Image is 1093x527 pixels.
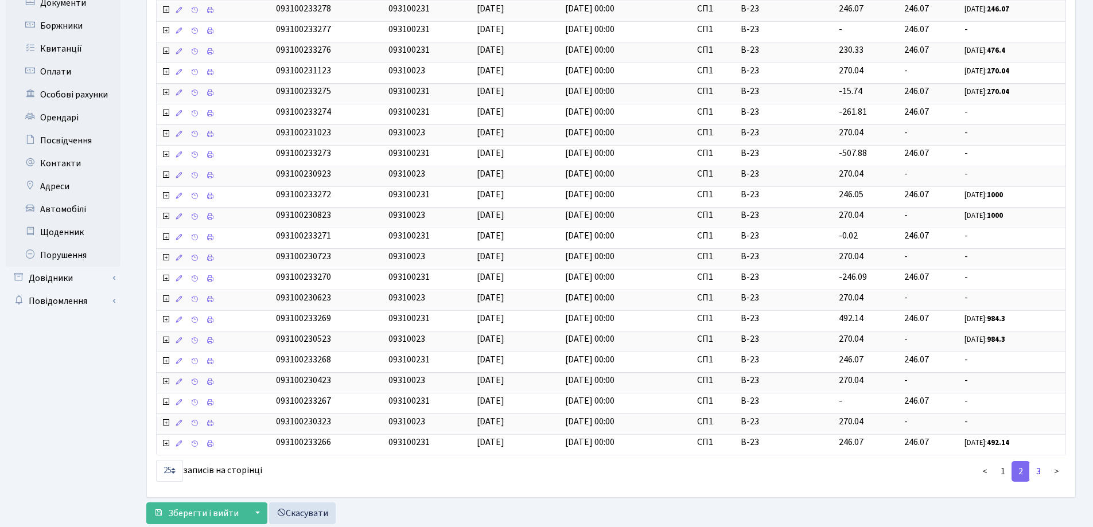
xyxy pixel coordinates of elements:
span: 270.04 [839,250,863,263]
span: В-23 [741,44,830,57]
span: [DATE] 00:00 [565,415,614,428]
span: 093100230623 [276,291,331,304]
span: Зберегти і вийти [168,507,239,520]
span: - [964,415,1061,428]
span: 246.07 [904,85,929,97]
span: 246.07 [904,229,929,242]
small: [DATE]: [964,334,1005,345]
span: СП1 [697,291,732,305]
span: - [964,271,1061,284]
span: СП1 [697,209,732,222]
span: - [964,147,1061,160]
b: 984.3 [987,314,1005,324]
span: В-23 [741,85,830,98]
span: 093100231 [388,395,430,407]
span: 093100233269 [276,312,331,325]
span: [DATE] 00:00 [565,126,614,139]
span: В-23 [741,333,830,346]
span: 093100233276 [276,44,331,56]
span: 246.07 [904,23,929,36]
span: [DATE] [477,333,504,345]
span: - [904,291,908,304]
span: 093100231023 [276,126,331,139]
span: 09310023 [388,64,425,77]
a: Скасувати [269,502,336,524]
span: 09310023 [388,209,425,221]
span: [DATE] [477,436,504,448]
span: СП1 [697,106,732,119]
span: - [904,415,908,428]
span: СП1 [697,229,732,243]
a: < [975,461,994,482]
a: Особові рахунки [6,83,120,106]
span: [DATE] [477,85,504,97]
b: 492.14 [987,438,1009,448]
span: [DATE] [477,126,504,139]
span: 093100231 [388,147,430,159]
span: СП1 [697,436,732,449]
span: - [839,395,842,407]
span: В-23 [741,353,830,366]
span: В-23 [741,147,830,160]
span: В-23 [741,291,830,305]
span: [DATE] 00:00 [565,271,614,283]
span: СП1 [697,167,732,181]
span: [DATE] [477,2,504,15]
span: - [964,353,1061,366]
a: 3 [1029,461,1048,482]
span: [DATE] 00:00 [565,229,614,242]
span: [DATE] [477,44,504,56]
span: [DATE] 00:00 [565,85,614,97]
span: 093100233266 [276,436,331,448]
span: - [964,374,1061,387]
span: 230.33 [839,44,863,56]
span: В-23 [741,126,830,139]
span: 093100233268 [276,353,331,366]
span: 09310023 [388,333,425,345]
span: [DATE] 00:00 [565,2,614,15]
span: [DATE] [477,374,504,387]
span: СП1 [697,2,732,15]
a: Автомобілі [6,198,120,221]
span: [DATE] [477,271,504,283]
span: [DATE] 00:00 [565,312,614,325]
span: - [964,23,1061,36]
span: В-23 [741,395,830,408]
span: 09310023 [388,126,425,139]
span: В-23 [741,167,830,181]
span: В-23 [741,271,830,284]
span: - [964,167,1061,181]
span: СП1 [697,147,732,160]
span: 246.07 [904,271,929,283]
span: [DATE] 00:00 [565,44,614,56]
span: [DATE] 00:00 [565,395,614,407]
span: В-23 [741,209,830,222]
span: 093100231 [388,23,430,36]
span: СП1 [697,85,732,98]
span: 09310023 [388,291,425,304]
span: 093100233278 [276,2,331,15]
span: - [964,126,1061,139]
span: [DATE] [477,64,504,77]
a: Повідомлення [6,290,120,313]
span: 093100230823 [276,209,331,221]
span: СП1 [697,64,732,77]
small: [DATE]: [964,314,1005,324]
span: 093100233273 [276,147,331,159]
span: В-23 [741,312,830,325]
span: В-23 [741,229,830,243]
b: 270.04 [987,66,1009,76]
span: СП1 [697,415,732,428]
span: -0.02 [839,229,858,242]
span: - [904,64,908,77]
span: [DATE] 00:00 [565,106,614,118]
b: 984.3 [987,334,1005,345]
span: - [904,126,908,139]
span: СП1 [697,44,732,57]
span: 09310023 [388,374,425,387]
span: [DATE] 00:00 [565,374,614,387]
span: СП1 [697,395,732,408]
span: [DATE] 00:00 [565,291,614,304]
select: записів на сторінці [156,460,183,482]
span: 09310023 [388,167,425,180]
